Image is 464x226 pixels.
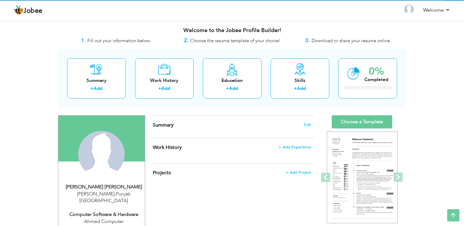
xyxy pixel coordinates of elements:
div: Ahmed Computer [63,218,145,225]
div: [PERSON_NAME] [PERSON_NAME] [63,183,145,191]
label: + [158,85,161,92]
h3: Welcome to the Jobee Profile Builder! [58,28,406,34]
div: Skills [276,77,324,84]
a: Jobee [14,5,42,15]
a: Add [229,85,238,91]
div: Completed [364,76,388,83]
a: Welcome [423,6,450,14]
a: Add [161,85,170,91]
h4: This helps to show the companies you have worked for. [153,144,311,150]
label: + [90,85,93,92]
span: + Add Project [286,170,311,175]
img: jobee.io [14,5,24,15]
label: + [226,85,229,92]
h4: Adding a summary is a quick and easy way to highlight your experience and interests. [153,122,311,128]
span: + Add Experience [279,145,311,149]
img: Majid Ali Bhatti [78,131,125,177]
strong: 1. [81,37,86,44]
span: Projects [153,169,171,176]
div: Summary [72,77,121,84]
div: Work History [140,77,189,84]
div: Education [208,77,257,84]
span: , [115,191,116,197]
h4: This helps to highlight the project, tools and skills you have worked on. [153,170,311,176]
span: Fill out your information below. [87,38,151,44]
div: 0% [364,66,388,76]
span: Jobee [24,8,42,14]
span: Work History [153,144,182,151]
span: Summary [153,122,174,128]
span: Choose the resume template of your choice! [190,38,280,44]
a: Add [93,85,102,91]
div: Computer Software & Hardware [63,211,145,218]
a: Choose a Template [332,115,392,128]
strong: 3. [305,37,310,44]
span: Download or share your resume online. [312,38,391,44]
a: Add [297,85,306,91]
img: Profile Img [404,5,414,14]
div: [PERSON_NAME] Punjab [GEOGRAPHIC_DATA] [63,191,145,205]
strong: 2. [184,37,189,44]
label: + [294,85,297,92]
span: Edit [304,123,311,127]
